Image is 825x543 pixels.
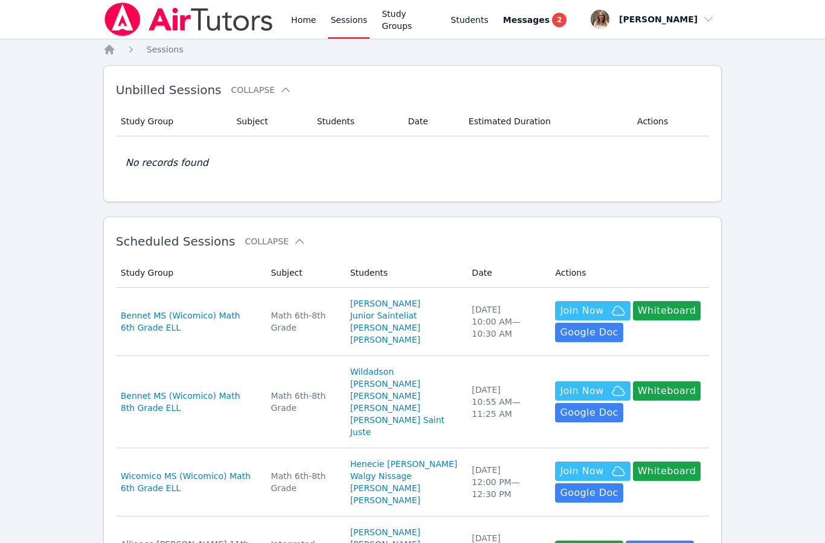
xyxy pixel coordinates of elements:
[472,464,541,500] div: [DATE] 12:00 PM — 12:30 PM
[271,390,335,414] div: Math 6th-8th Grade
[472,384,541,420] div: [DATE] 10:55 AM — 11:25 AM
[310,107,401,136] th: Students
[630,107,709,136] th: Actions
[555,483,623,503] a: Google Doc
[116,288,710,356] tr: Bennet MS (Wicomico) Math 6th Grade ELLMath 6th-8th Grade[PERSON_NAME]Junior Sainteliat[PERSON_NA...
[263,258,342,288] th: Subject
[633,301,701,320] button: Whiteboard
[472,303,541,340] div: [DATE] 10:00 AM — 10:30 AM
[548,258,709,288] th: Actions
[147,45,184,54] span: Sessions
[555,381,630,401] button: Join Now
[350,458,458,470] a: Henecie [PERSON_NAME]
[350,310,417,322] a: Junior Sainteliat
[116,448,710,516] tr: Wicomico MS (Wicomico) Math 6th Grade ELLMath 6th-8th GradeHenecie [PERSON_NAME]Walgy Nissage[PER...
[116,107,230,136] th: Study Group
[343,258,465,288] th: Students
[555,323,623,342] a: Google Doc
[103,43,722,56] nav: Breadcrumb
[555,403,623,422] a: Google Doc
[555,462,630,481] button: Join Now
[503,14,550,26] span: Messages
[147,43,184,56] a: Sessions
[633,462,701,481] button: Whiteboard
[461,107,630,136] th: Estimated Duration
[560,464,603,478] span: Join Now
[116,234,236,249] span: Scheduled Sessions
[552,13,567,27] span: 2
[350,334,420,346] a: [PERSON_NAME]
[103,2,274,36] img: Air Tutors
[350,526,420,538] a: [PERSON_NAME]
[350,470,412,482] a: Walgy Nissage
[350,414,458,438] a: [PERSON_NAME] Saint Juste
[245,235,305,247] button: Collapse
[231,84,292,96] button: Collapse
[350,322,420,334] a: [PERSON_NAME]
[350,366,458,390] a: Wildadson [PERSON_NAME]
[350,390,458,414] a: [PERSON_NAME] [PERSON_NAME]
[116,83,222,97] span: Unbilled Sessions
[464,258,548,288] th: Date
[633,381,701,401] button: Whiteboard
[271,310,335,334] div: Math 6th-8th Grade
[121,310,257,334] a: Bennet MS (Wicomico) Math 6th Grade ELL
[400,107,461,136] th: Date
[560,384,603,398] span: Join Now
[271,470,335,494] div: Math 6th-8th Grade
[350,482,458,506] a: [PERSON_NAME] [PERSON_NAME]
[116,258,264,288] th: Study Group
[116,136,710,189] td: No records found
[121,470,257,494] a: Wicomico MS (Wicomico) Math 6th Grade ELL
[116,356,710,448] tr: Bennet MS (Wicomico) Math 8th Grade ELLMath 6th-8th GradeWildadson [PERSON_NAME][PERSON_NAME] [PE...
[229,107,309,136] th: Subject
[560,303,603,318] span: Join Now
[350,297,420,310] a: [PERSON_NAME]
[121,390,257,414] a: Bennet MS (Wicomico) Math 8th Grade ELL
[555,301,630,320] button: Join Now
